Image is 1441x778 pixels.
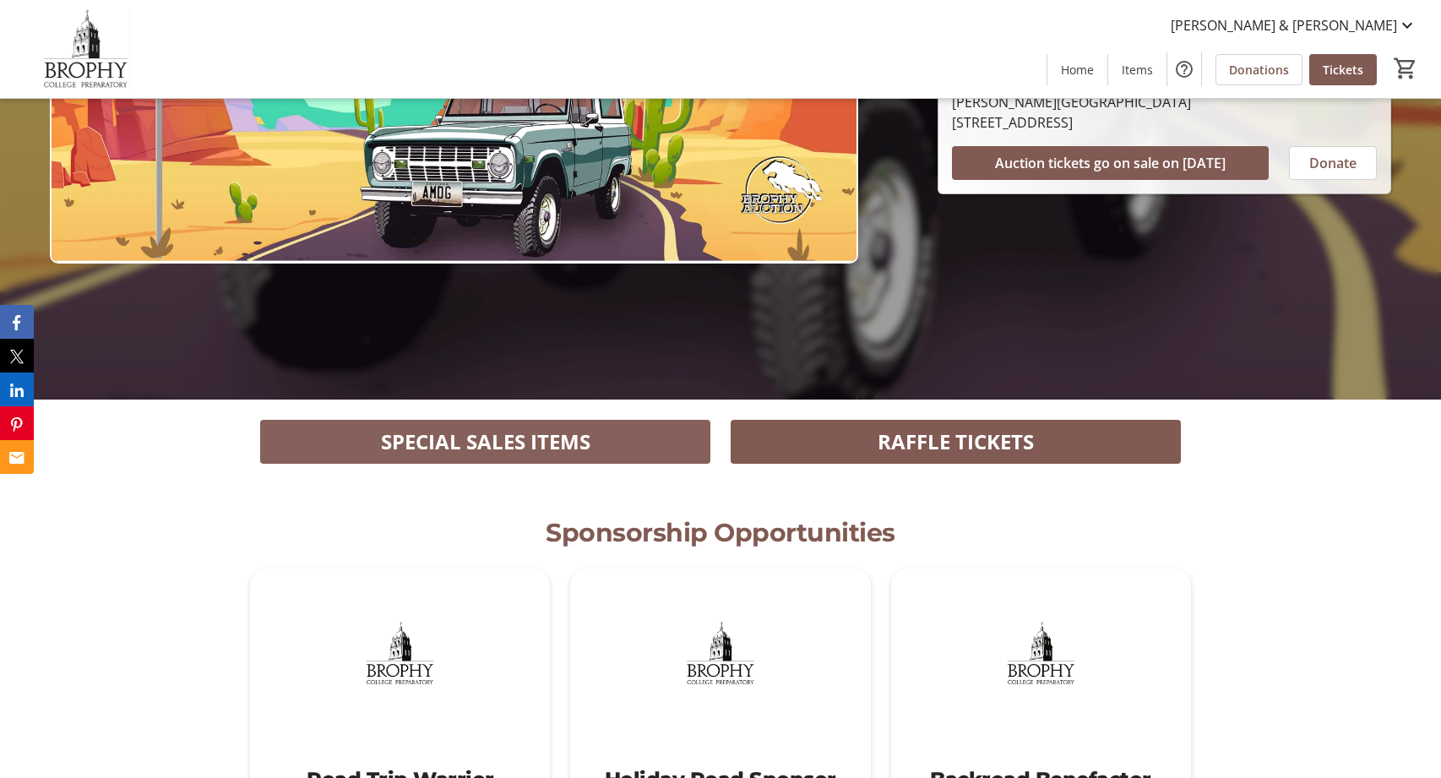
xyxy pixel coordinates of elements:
div: [STREET_ADDRESS] [952,112,1191,133]
span: Donations [1229,61,1289,79]
button: [PERSON_NAME] & [PERSON_NAME] [1157,12,1431,39]
a: Items [1108,54,1166,85]
img: Road Trip Warrior Sponsor [250,569,550,737]
span: Items [1122,61,1153,79]
span: Sponsorship Opportunities [546,517,895,548]
span: [PERSON_NAME] & [PERSON_NAME] [1171,15,1397,35]
a: Home [1047,54,1107,85]
a: Tickets [1309,54,1377,85]
span: Auction tickets go on sale on [DATE] [995,153,1226,173]
img: Backroad Benefactor Sponsor [891,569,1191,737]
span: Tickets [1323,61,1363,79]
button: Help [1167,52,1201,86]
span: RAFFLE TICKETS [878,427,1034,457]
span: Donate [1309,153,1357,173]
span: Home [1061,61,1094,79]
img: Brophy College Preparatory 's Logo [10,7,160,91]
a: Donations [1215,54,1302,85]
button: SPECIAL SALES ITEMS [260,420,710,464]
button: RAFFLE TICKETS [731,420,1181,464]
span: SPECIAL SALES ITEMS [381,427,590,457]
img: Holiday Road Sponsor [570,569,870,737]
div: [PERSON_NAME][GEOGRAPHIC_DATA] [952,92,1191,112]
button: Cart [1390,53,1421,84]
button: Donate [1289,146,1377,180]
button: Auction tickets go on sale on [DATE] [952,146,1269,180]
